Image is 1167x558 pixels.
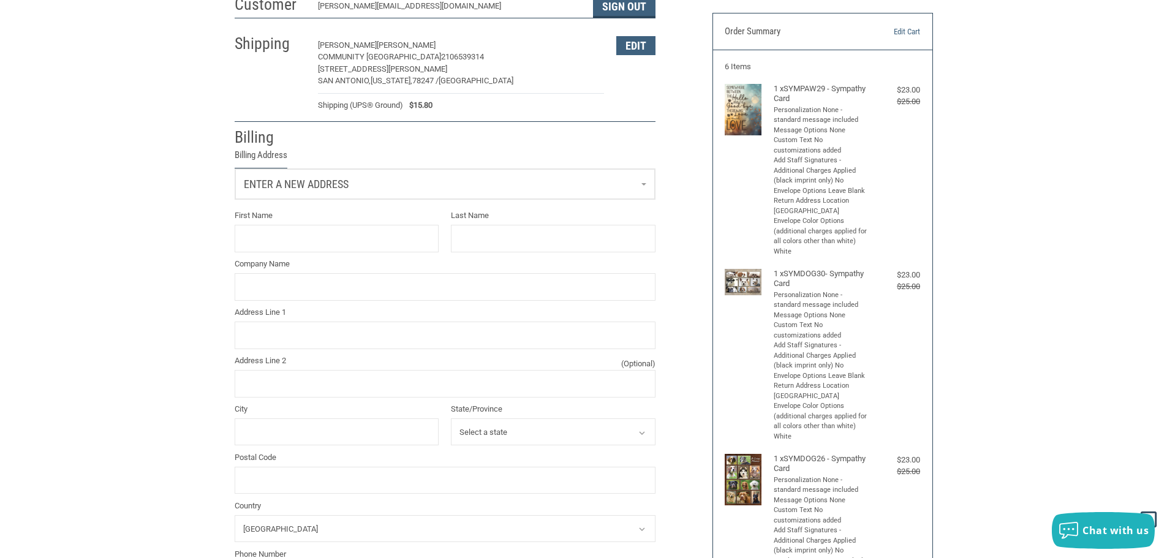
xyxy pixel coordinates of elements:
[451,403,655,415] label: State/Province
[774,156,869,186] li: Add Staff Signatures - Additional Charges Applied (black imprint only) No
[871,84,920,96] div: $23.00
[871,454,920,466] div: $23.00
[725,62,920,72] h3: 6 Items
[871,281,920,293] div: $25.00
[235,169,655,199] a: Enter or select a different address
[235,355,655,367] label: Address Line 2
[774,320,869,341] li: Custom Text No customizations added
[377,40,436,50] span: [PERSON_NAME]
[774,475,869,496] li: Personalization None - standard message included
[774,311,869,321] li: Message Options None
[621,358,655,370] small: (Optional)
[774,496,869,506] li: Message Options None
[774,341,869,371] li: Add Staff Signatures - Additional Charges Applied (black imprint only) No
[774,454,869,474] h4: 1 x SYMDOG26 - Sympathy Card
[235,209,439,222] label: First Name
[774,105,869,126] li: Personalization None - standard message included
[774,196,869,216] li: Return Address Location [GEOGRAPHIC_DATA]
[403,99,432,111] span: $15.80
[774,126,869,136] li: Message Options None
[318,40,377,50] span: [PERSON_NAME]
[725,26,858,38] h3: Order Summary
[1082,524,1149,537] span: Chat with us
[774,381,869,401] li: Return Address Location [GEOGRAPHIC_DATA]
[774,290,869,311] li: Personalization None - standard message included
[235,500,655,512] label: Country
[871,466,920,478] div: $25.00
[318,64,447,74] span: [STREET_ADDRESS][PERSON_NAME]
[858,26,920,38] a: Edit Cart
[616,36,655,55] button: Edit
[371,76,412,85] span: [US_STATE],
[439,76,513,85] span: [GEOGRAPHIC_DATA]
[774,269,869,289] h4: 1 x SYMDOG30- Sympathy Card
[318,76,371,85] span: SAN ANTONIO,
[774,216,869,257] li: Envelope Color Options (additional charges applied for all colors other than white) White
[318,52,441,61] span: COMMUNITY [GEOGRAPHIC_DATA]
[774,505,869,526] li: Custom Text No customizations added
[451,209,655,222] label: Last Name
[235,403,439,415] label: City
[412,76,439,85] span: 78247 /
[235,451,655,464] label: Postal Code
[774,135,869,156] li: Custom Text No customizations added
[235,306,655,319] label: Address Line 1
[235,34,306,54] h2: Shipping
[235,127,306,148] h2: Billing
[774,84,869,104] h4: 1 x SYMPAW29 - Sympathy Card
[774,186,869,197] li: Envelope Options Leave Blank
[871,96,920,108] div: $25.00
[318,99,403,111] span: Shipping (UPS® Ground)
[235,148,287,168] legend: Billing Address
[244,178,349,190] span: Enter a new address
[1052,512,1155,549] button: Chat with us
[871,269,920,281] div: $23.00
[235,258,655,270] label: Company Name
[774,526,869,556] li: Add Staff Signatures - Additional Charges Applied (black imprint only) No
[441,52,484,61] span: 2106539314
[774,401,869,442] li: Envelope Color Options (additional charges applied for all colors other than white) White
[774,371,869,382] li: Envelope Options Leave Blank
